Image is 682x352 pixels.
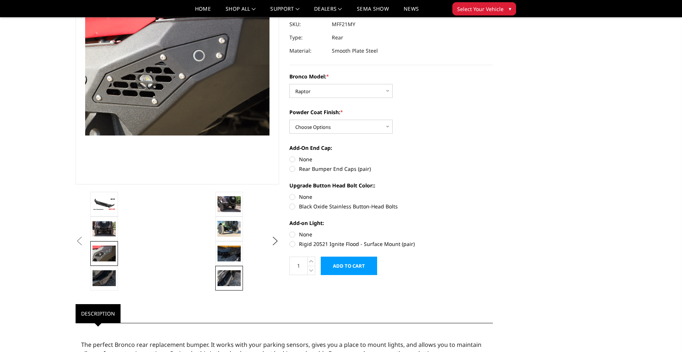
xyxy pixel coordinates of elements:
label: Upgrade Button Head Bolt Color:: [289,182,493,189]
img: Bronco Rear [93,270,116,286]
label: None [289,155,493,163]
a: News [404,6,419,17]
img: Shown with optional bolt-on end caps [218,196,241,212]
a: shop all [226,6,255,17]
input: Add to Cart [321,257,377,275]
img: Bronco Rear [218,221,241,236]
label: Rear Bumper End Caps (pair) [289,165,493,173]
dd: MFF21MY [332,18,355,31]
img: Bronco Rear [218,246,241,261]
label: Black Oxide Stainless Button-Head Bolts [289,203,493,210]
img: Bronco Rear [218,270,241,286]
dt: Material: [289,44,326,57]
button: Next [270,236,281,247]
button: Select Your Vehicle [452,2,516,15]
label: Rigid 20521 Ignite Flood - Surface Mount (pair) [289,240,493,248]
a: Dealers [314,6,342,17]
img: Shown with optional bolt-on end caps [93,221,116,236]
dd: Smooth Plate Steel [332,44,378,57]
button: Previous [74,236,85,247]
label: Powder Coat Finish: [289,108,493,116]
dt: Type: [289,31,326,44]
label: None [289,230,493,238]
dt: SKU: [289,18,326,31]
span: ▾ [509,5,511,13]
img: Bronco Rear [93,198,116,211]
label: Bronco Model: [289,73,493,80]
a: Home [195,6,211,17]
label: None [289,193,493,201]
a: SEMA Show [357,6,389,17]
dd: Rear [332,31,343,44]
label: Add-On End Cap: [289,144,493,152]
img: Accepts 1 pair of Rigid Ignite Series LED lights [93,246,116,261]
a: Support [270,6,299,17]
span: Select Your Vehicle [457,5,504,13]
a: Description [76,304,121,323]
label: Add-on Light: [289,219,493,227]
